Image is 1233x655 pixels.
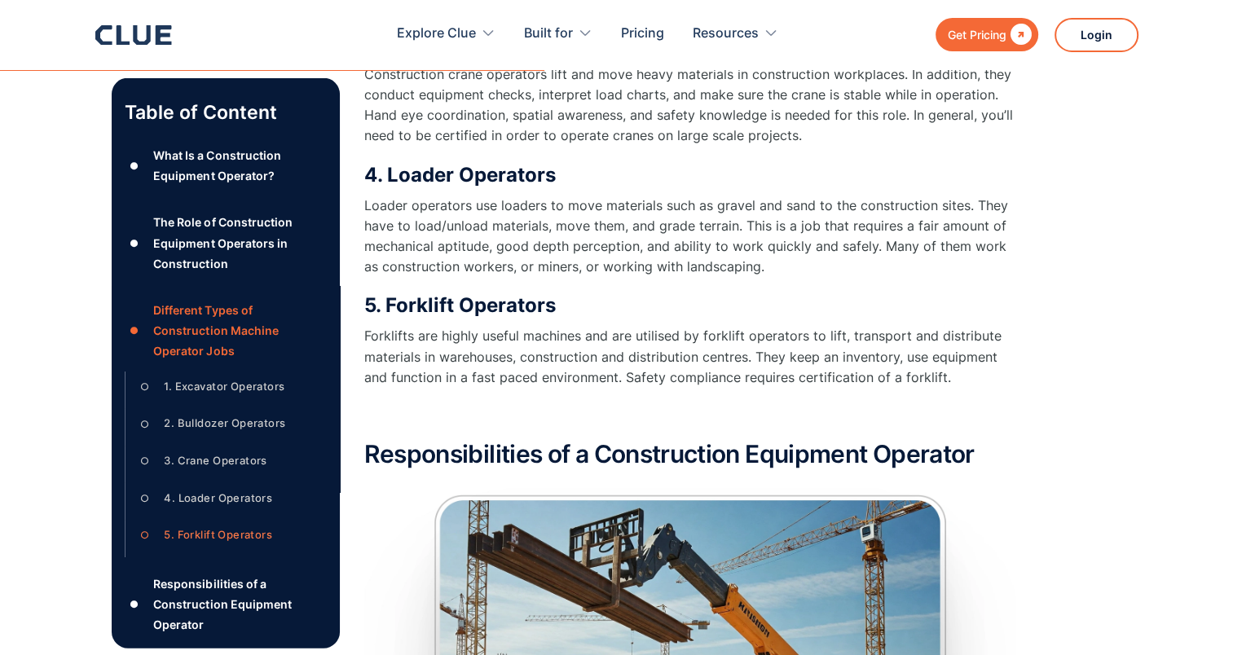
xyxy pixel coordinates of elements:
[364,293,1016,318] h3: 5. Forklift Operators
[524,8,573,59] div: Built for
[936,18,1038,51] a: Get Pricing
[621,8,664,59] a: Pricing
[164,413,285,433] div: 2. Bulldozer Operators
[125,591,144,616] div: ●
[164,450,266,470] div: 3. Crane Operators
[135,374,155,398] div: ○
[125,99,327,125] p: Table of Content
[153,144,326,185] div: What Is a Construction Equipment Operator?
[948,24,1006,45] div: Get Pricing
[135,486,315,510] a: ○4. Loader Operators
[125,318,144,342] div: ●
[153,573,326,635] div: Responsibilities of a Construction Equipment Operator
[135,522,315,547] a: ○5. Forklift Operators
[397,8,495,59] div: Explore Clue
[1006,24,1032,45] div: 
[153,299,326,361] div: Different Types of Construction Machine Operator Jobs
[135,411,155,435] div: ○
[164,376,284,396] div: 1. Excavator Operators
[153,212,326,274] div: The Role of Construction Equipment Operators in Construction
[125,144,327,185] a: ●What Is a Construction Equipment Operator?
[135,522,155,547] div: ○
[135,448,315,473] a: ○3. Crane Operators
[135,448,155,473] div: ○
[364,441,1016,468] h2: Responsibilities of a Construction Equipment Operator
[164,524,271,544] div: 5. Forklift Operators
[135,411,315,435] a: ○2. Bulldozer Operators
[125,153,144,178] div: ●
[125,299,327,361] a: ●Different Types of Construction Machine Operator Jobs
[125,573,327,635] a: ●Responsibilities of a Construction Equipment Operator
[164,487,272,508] div: 4. Loader Operators
[524,8,592,59] div: Built for
[693,8,778,59] div: Resources
[364,326,1016,388] p: Forklifts are highly useful machines and are utilised by forklift operators to lift, transport an...
[1055,18,1138,52] a: Login
[135,374,315,398] a: ○1. Excavator Operators
[364,163,1016,187] h3: 4. Loader Operators
[397,8,476,59] div: Explore Clue
[364,404,1016,424] p: ‍
[693,8,759,59] div: Resources
[135,486,155,510] div: ○
[364,64,1016,147] p: Construction crane operators lift and move heavy materials in construction workplaces. In additio...
[364,196,1016,278] p: Loader operators use loaders to move materials such as gravel and sand to the construction sites....
[125,212,327,274] a: ●The Role of Construction Equipment Operators in Construction
[125,231,144,255] div: ●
